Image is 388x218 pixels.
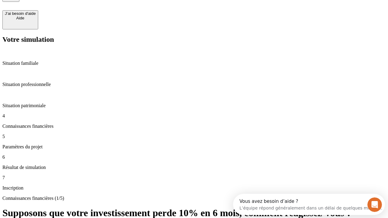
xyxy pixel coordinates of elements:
p: Situation familiale [2,61,386,66]
iframe: Intercom live chat discovery launcher [233,194,385,215]
p: Situation professionnelle [2,82,386,87]
div: J’ai besoin d'aide [5,11,36,16]
p: Inscription [2,185,386,191]
p: Connaissances financières [2,124,386,129]
h2: Votre simulation [2,35,386,44]
p: 5 [2,134,386,139]
p: 4 [2,113,386,119]
div: Ouvrir le Messenger Intercom [2,2,167,19]
button: J’ai besoin d'aideAide [2,10,38,29]
div: L’équipe répond généralement dans un délai de quelques minutes. [6,10,149,16]
p: Situation patrimoniale [2,103,386,108]
iframe: Intercom live chat [367,197,382,212]
div: Aide [5,16,36,20]
p: Connaissances financières (1/5) [2,196,386,201]
p: Paramètres du projet [2,144,386,150]
p: 6 [2,154,386,160]
p: Résultat de simulation [2,165,386,170]
p: 7 [2,175,386,180]
div: Vous avez besoin d’aide ? [6,5,149,10]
